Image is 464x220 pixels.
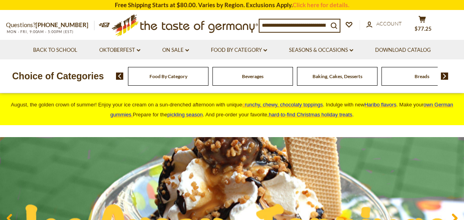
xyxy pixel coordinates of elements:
span: . [269,112,354,118]
a: pickling season [167,112,203,118]
a: crunchy, chewy, chocolaty toppings [242,102,323,108]
a: Back to School [33,46,77,55]
a: Breads [415,73,429,79]
a: Account [366,20,402,28]
span: Account [376,20,402,27]
a: Download Catalog [375,46,431,55]
p: Questions? [6,20,94,30]
a: Click here for details. [293,1,349,8]
a: Baking, Cakes, Desserts [313,73,362,79]
a: Food By Category [149,73,187,79]
span: August, the golden crown of summer! Enjoy your ice cream on a sun-drenched afternoon with unique ... [11,102,453,118]
a: [PHONE_NUMBER] [35,21,88,28]
img: previous arrow [116,73,124,80]
a: On Sale [162,46,189,55]
a: Seasons & Occasions [289,46,353,55]
span: MON - FRI, 9:00AM - 5:00PM (EST) [6,29,74,34]
span: runchy, chewy, chocolaty toppings [245,102,323,108]
span: $77.25 [415,26,432,32]
a: Oktoberfest [99,46,140,55]
button: $77.25 [410,16,434,35]
img: next arrow [441,73,448,80]
a: hard-to-find Christmas holiday treats [269,112,352,118]
a: Haribo flavors [364,102,396,108]
a: Food By Category [211,46,267,55]
a: Beverages [242,73,263,79]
